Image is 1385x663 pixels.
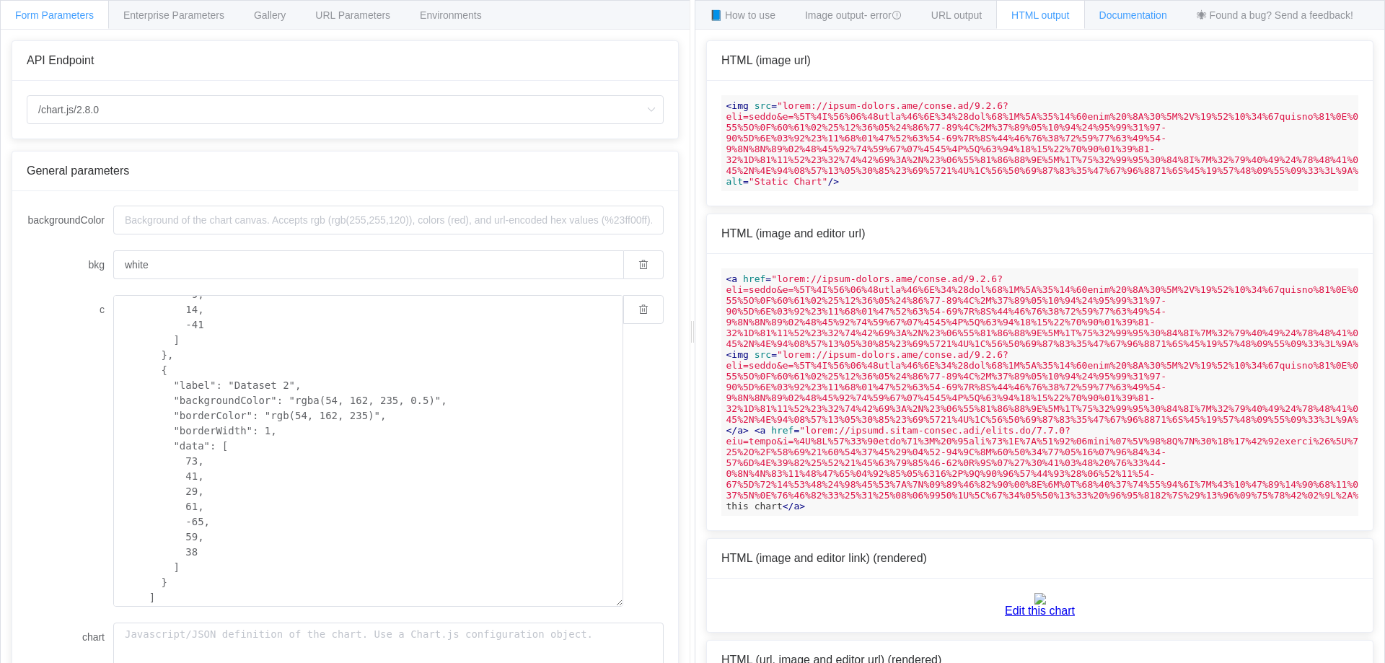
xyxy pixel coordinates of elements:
[731,349,748,360] span: img
[755,349,771,360] span: src
[737,425,743,436] span: a
[749,176,828,187] span: "Static Chart"
[793,501,799,511] span: a
[123,9,224,21] span: Enterprise Parameters
[731,100,748,111] span: img
[931,9,982,21] span: URL output
[1197,9,1353,21] span: 🕷 Found a bug? Send a feedback!
[1011,9,1069,21] span: HTML output
[771,425,793,436] span: href
[27,295,113,324] label: c
[710,9,775,21] span: 📘 How to use
[27,206,113,234] label: backgroundColor
[726,425,749,436] span: </ >
[27,54,94,66] span: API Endpoint
[743,273,765,284] span: href
[721,552,927,564] span: HTML (image and editor link) (rendered)
[721,605,1358,618] a: Edit this chart
[113,206,664,234] input: Background of the chart canvas. Accepts rgb (rgb(255,255,120)), colors (red), and url-encoded hex...
[755,100,771,111] span: src
[27,250,113,279] label: bkg
[721,268,1358,516] code: Edit this chart
[721,54,811,66] span: HTML (image url)
[726,176,743,187] span: alt
[113,250,623,279] input: Background of the chart canvas. Accepts rgb (rgb(255,255,120)), colors (red), and url-encoded hex...
[805,9,902,21] span: Image output
[731,273,737,284] span: a
[254,9,286,21] span: Gallery
[27,95,664,124] input: Select
[27,623,113,651] label: chart
[760,425,765,436] span: a
[315,9,390,21] span: URL Parameters
[15,9,94,21] span: Form Parameters
[27,164,129,177] span: General parameters
[864,9,902,21] span: - error
[721,227,865,240] span: HTML (image and editor url)
[420,9,482,21] span: Environments
[1034,593,1046,605] img: 2.8.0
[783,501,805,511] span: </ >
[1099,9,1167,21] span: Documentation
